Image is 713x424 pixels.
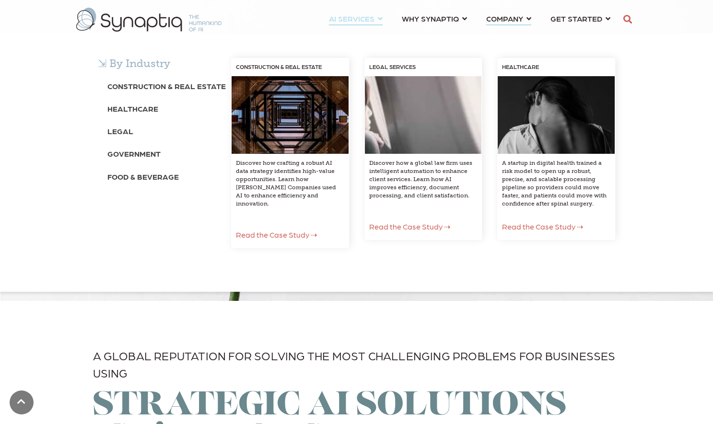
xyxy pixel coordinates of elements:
a: COMPANY [486,10,531,27]
span: COMPANY [486,12,523,25]
span: GET STARTED [550,12,602,25]
a: GET STARTED [550,10,610,27]
span: AI SERVICES [329,12,374,25]
a: AI SERVICES [329,10,383,27]
span: WHY SYNAPTIQ [402,12,459,25]
p: A global reputation for solving the most challenging problems for businesses using [93,347,620,381]
img: synaptiq logo-2 [76,8,222,32]
a: WHY SYNAPTIQ [402,10,467,27]
nav: menu [319,2,620,37]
